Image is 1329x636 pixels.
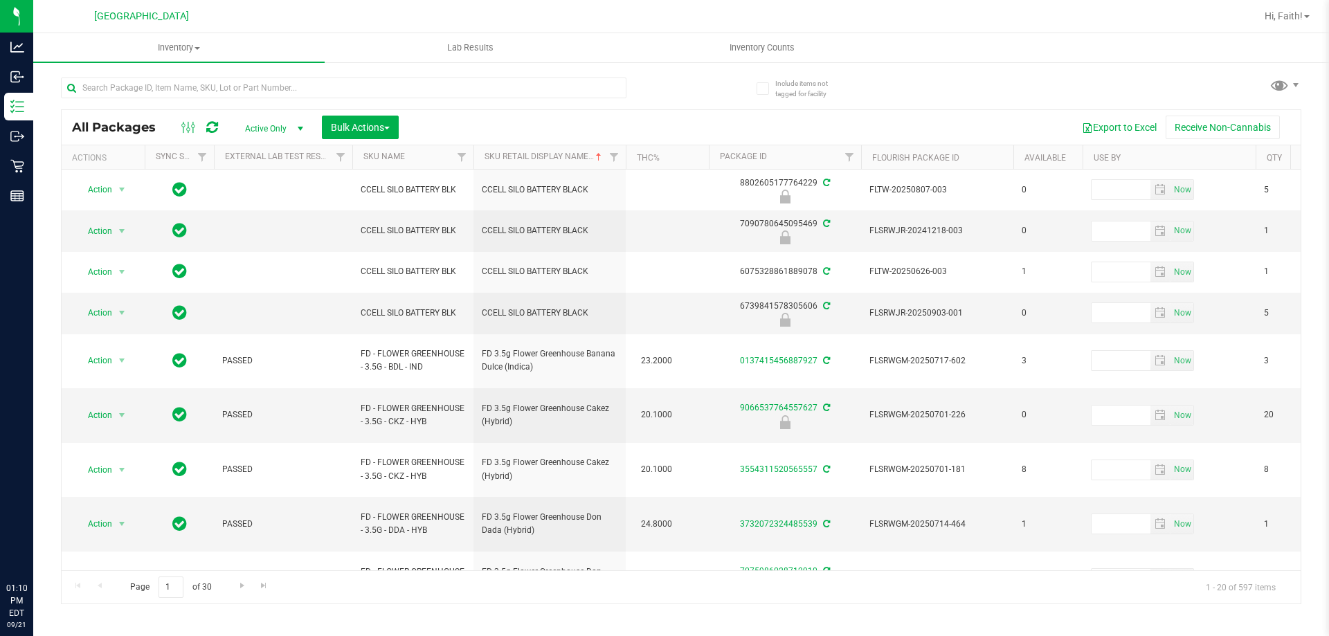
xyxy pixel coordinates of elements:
span: FD - FLOWER GREENHOUSE - 3.5G - CKZ - HYB [361,456,465,482]
span: Action [75,569,113,588]
span: Sync from Compliance System [821,566,830,576]
span: FD - FLOWER GREENHOUSE - 3.5G - BDL - IND [361,347,465,374]
a: 7075986028712910 [740,566,817,576]
span: select [1150,569,1170,588]
span: In Sync [172,221,187,240]
a: Qty [1267,153,1282,163]
span: select [1150,221,1170,241]
input: 1 [159,576,183,598]
span: Sync from Compliance System [821,266,830,276]
div: Administrative Hold [707,230,863,244]
span: 5 [1264,183,1317,197]
a: Lab Results [325,33,616,62]
a: Use By [1094,153,1121,163]
div: 8802605177764229 [707,176,863,203]
span: Action [75,180,113,199]
span: CCELL SILO BATTERY BLK [361,265,465,278]
span: select [1150,180,1170,199]
span: select [1170,180,1193,199]
span: select [114,303,131,322]
span: Page of 30 [118,576,223,598]
span: FLSRWGM-20250717-602 [869,354,1005,367]
span: 0 [1022,307,1074,320]
a: Filter [838,145,861,169]
span: select [114,180,131,199]
span: Set Current date [1170,221,1194,241]
span: 0 [1022,183,1074,197]
span: FD - FLOWER GREENHOUSE - 3.5G - CKZ - HYB [361,402,465,428]
span: CCELL SILO BATTERY BLACK [482,265,617,278]
span: [GEOGRAPHIC_DATA] [94,10,189,22]
span: 0 [1022,408,1074,421]
div: 6739841578305606 [707,300,863,327]
span: FD 3.5g Flower Greenhouse Cakez (Hybrid) [482,402,617,428]
a: Filter [603,145,626,169]
span: 5 [1264,307,1317,320]
span: PASSED [222,408,344,421]
span: In Sync [172,514,187,534]
span: FD 3.5g Flower Greenhouse Banana Dulce (Indica) [482,347,617,374]
span: Sync from Compliance System [821,519,830,529]
span: All Packages [72,120,170,135]
span: Set Current date [1170,460,1194,480]
button: Receive Non-Cannabis [1166,116,1280,139]
a: Inventory [33,33,325,62]
span: Include items not tagged for facility [775,78,844,99]
span: In Sync [172,351,187,370]
span: 1 [1264,518,1317,531]
inline-svg: Analytics [10,40,24,54]
span: CCELL SILO BATTERY BLACK [482,307,617,320]
span: Action [75,262,113,282]
span: CCELL SILO BATTERY BLK [361,307,465,320]
div: Newly Received [707,313,863,327]
span: Set Current date [1170,262,1194,282]
a: SKU Name [363,152,405,161]
span: Action [75,514,113,534]
span: Action [75,406,113,425]
span: select [1170,514,1193,534]
span: 0 [1022,224,1074,237]
span: select [1150,514,1170,534]
span: Action [75,221,113,241]
span: PASSED [222,518,344,531]
span: FD 3.5g Flower Greenhouse Cakez (Hybrid) [482,456,617,482]
span: select [114,514,131,534]
inline-svg: Retail [10,159,24,173]
a: External Lab Test Result [225,152,334,161]
div: 6075328861889078 [707,265,863,278]
span: Sync from Compliance System [821,301,830,311]
span: select [114,351,131,370]
span: select [1170,303,1193,322]
div: Launch Hold [707,415,863,429]
span: FD - FLOWER GREENHOUSE - 3.5G - DDA - HYB [361,511,465,537]
span: Set Current date [1170,303,1194,323]
span: 1 [1264,224,1317,237]
span: CCELL SILO BATTERY BLACK [482,183,617,197]
span: select [114,406,131,425]
span: Action [75,460,113,480]
div: Newly Received [707,190,863,203]
a: 3732072324485539 [740,519,817,529]
span: FD - FLOWER GREENHOUSE - 3.5G - DDA - HYB [361,565,465,592]
span: FLTW-20250626-003 [869,265,1005,278]
span: In Sync [172,262,187,281]
span: Sync from Compliance System [821,403,830,412]
a: Inventory Counts [616,33,907,62]
p: 01:10 PM EDT [6,582,27,619]
a: Go to the next page [232,576,252,595]
span: 3 [1022,354,1074,367]
iframe: Resource center [14,525,55,567]
span: FLSRWJR-20250903-001 [869,307,1005,320]
span: select [114,262,131,282]
span: Bulk Actions [331,122,390,133]
a: Sync Status [156,152,209,161]
a: Package ID [720,152,767,161]
input: Search Package ID, Item Name, SKU, Lot or Part Number... [61,78,626,98]
span: Set Current date [1170,568,1194,588]
span: Set Current date [1170,351,1194,371]
inline-svg: Inventory [10,100,24,113]
span: select [1170,406,1193,425]
div: Actions [72,153,139,163]
span: select [1150,460,1170,480]
span: FLSRWJR-20241218-003 [869,224,1005,237]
